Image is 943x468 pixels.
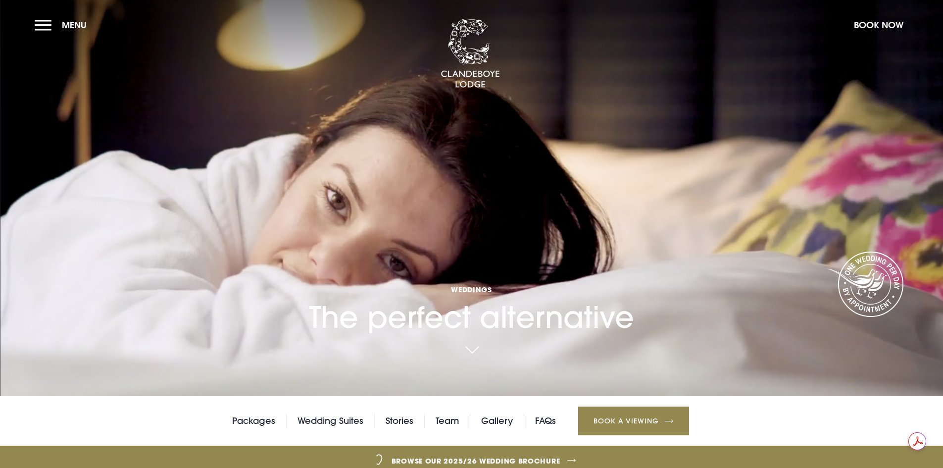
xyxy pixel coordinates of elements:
[436,414,459,428] a: Team
[578,407,689,435] a: Book a Viewing
[62,19,87,31] span: Menu
[309,227,634,335] h1: The perfect alternative
[535,414,556,428] a: FAQs
[386,414,413,428] a: Stories
[35,14,92,36] button: Menu
[481,414,513,428] a: Gallery
[232,414,275,428] a: Packages
[441,19,500,89] img: Clandeboye Lodge
[849,14,908,36] button: Book Now
[298,414,363,428] a: Wedding Suites
[309,285,634,294] span: Weddings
